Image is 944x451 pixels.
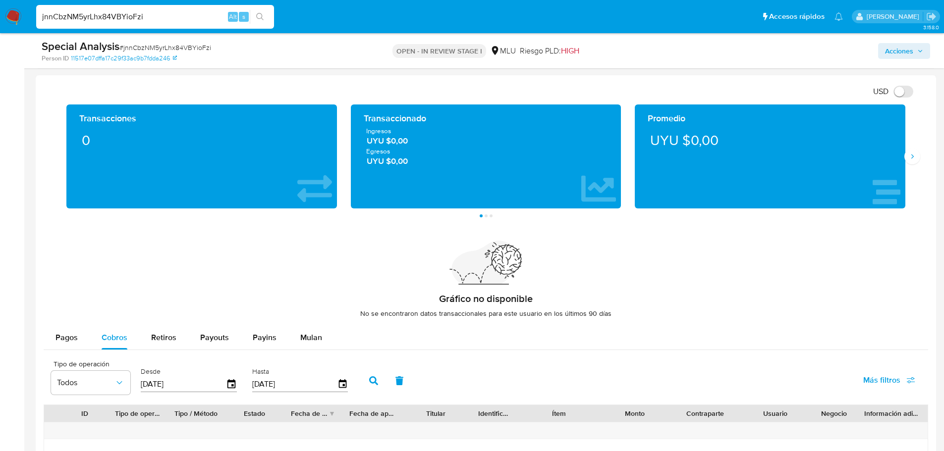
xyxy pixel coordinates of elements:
b: Special Analysis [42,38,119,54]
span: Accesos rápidos [769,11,825,22]
input: Buscar usuario o caso... [36,10,274,23]
button: Acciones [878,43,930,59]
span: HIGH [561,45,579,56]
p: giorgio.franco@mercadolibre.com [867,12,923,21]
span: Acciones [885,43,913,59]
span: # jnnCbzNM5yrLhx84VBYioFzi [119,43,211,52]
a: 11517e07dffa17c29f33ac9b7fdda246 [71,54,177,63]
span: s [242,12,245,21]
a: Notificaciones [834,12,843,21]
p: OPEN - IN REVIEW STAGE I [392,44,486,58]
div: MLU [490,46,516,56]
b: Person ID [42,54,69,63]
a: Salir [926,11,937,22]
button: search-icon [250,10,270,24]
span: Alt [229,12,237,21]
span: 3.158.0 [923,23,939,31]
span: Riesgo PLD: [520,46,579,56]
